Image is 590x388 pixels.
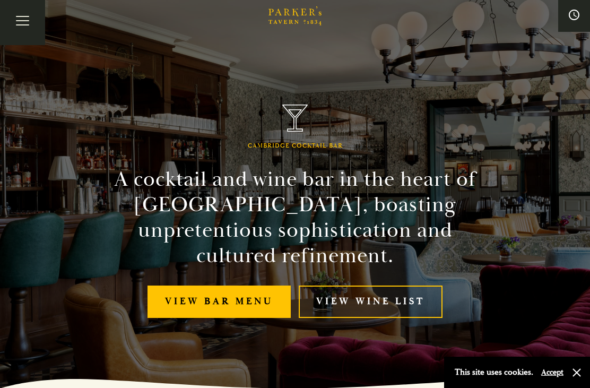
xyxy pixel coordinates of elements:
a: View Wine List [299,286,442,318]
p: This site uses cookies. [455,365,533,380]
h2: A cocktail and wine bar in the heart of [GEOGRAPHIC_DATA], boasting unpretentious sophistication ... [96,167,494,269]
img: Parker's Tavern Brasserie Cambridge [282,105,308,132]
a: View bar menu [147,286,291,318]
h1: Cambridge Cocktail Bar [248,142,343,150]
button: Close and accept [571,367,582,378]
button: Accept [541,367,563,377]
